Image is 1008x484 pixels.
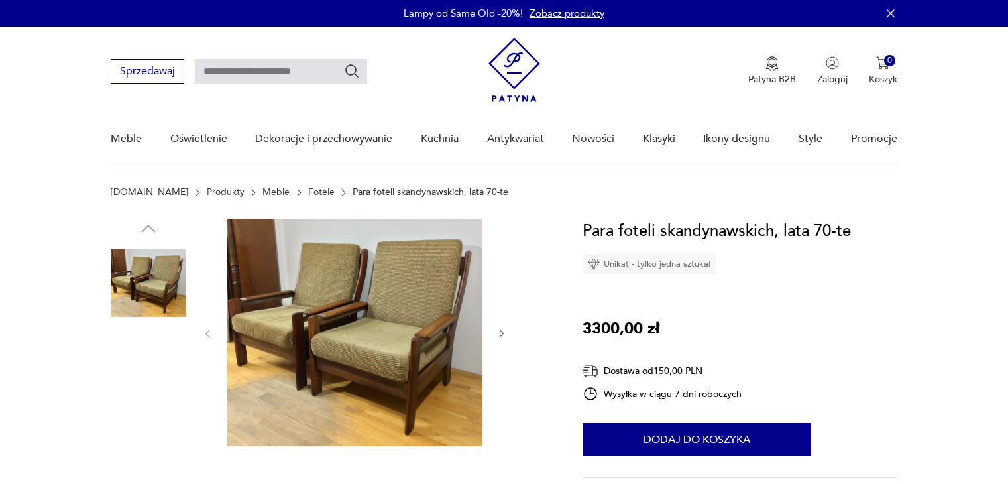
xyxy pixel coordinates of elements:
button: Zaloguj [817,56,848,86]
p: Para foteli skandynawskich, lata 70-te [353,187,508,198]
div: Unikat - tylko jedna sztuka! [583,254,716,274]
img: Ikona koszyka [876,56,889,70]
a: Ikony designu [703,113,770,164]
div: Dostawa od 150,00 PLN [583,363,742,379]
button: 0Koszyk [869,56,897,86]
h1: Para foteli skandynawskich, lata 70-te [583,219,851,244]
img: Zdjęcie produktu Para foteli skandynawskich, lata 70-te [111,330,186,406]
button: Sprzedawaj [111,59,184,84]
img: Zdjęcie produktu Para foteli skandynawskich, lata 70-te [227,219,482,446]
p: Zaloguj [817,73,848,86]
a: Oświetlenie [170,113,227,164]
a: Meble [111,113,142,164]
p: Koszyk [869,73,897,86]
a: Antykwariat [487,113,544,164]
p: 3300,00 zł [583,316,659,341]
a: Zobacz produkty [530,7,604,20]
p: Patyna B2B [748,73,796,86]
a: Promocje [851,113,897,164]
p: Lampy od Same Old -20%! [404,7,523,20]
img: Zdjęcie produktu Para foteli skandynawskich, lata 70-te [111,245,186,321]
a: Kuchnia [421,113,459,164]
button: Szukaj [344,63,360,79]
a: Style [799,113,822,164]
a: Fotele [308,187,335,198]
img: Patyna - sklep z meblami i dekoracjami vintage [488,38,540,102]
img: Ikona medalu [765,56,779,71]
a: Dekoracje i przechowywanie [255,113,392,164]
img: Ikonka użytkownika [826,56,839,70]
div: Wysyłka w ciągu 7 dni roboczych [583,386,742,402]
img: Ikona dostawy [583,363,598,379]
button: Patyna B2B [748,56,796,86]
a: Nowości [572,113,614,164]
a: Ikona medaluPatyna B2B [748,56,796,86]
a: [DOMAIN_NAME] [111,187,188,198]
a: Produkty [207,187,245,198]
a: Sprzedawaj [111,68,184,77]
button: Dodaj do koszyka [583,423,811,456]
img: Ikona diamentu [588,258,600,270]
div: 0 [884,55,895,66]
a: Meble [262,187,290,198]
a: Klasyki [643,113,675,164]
